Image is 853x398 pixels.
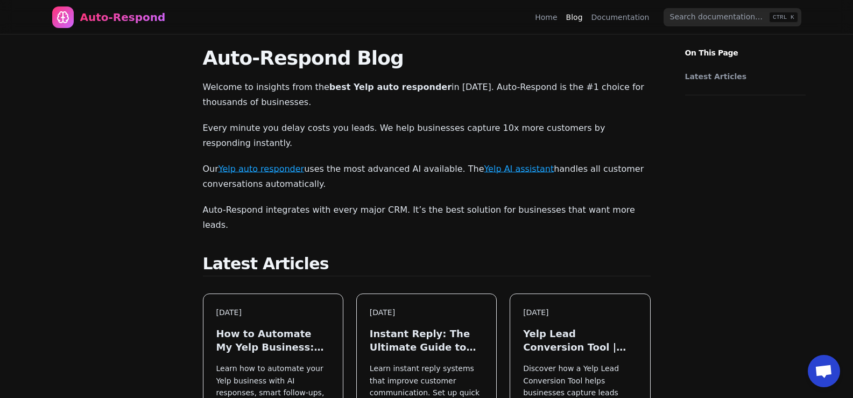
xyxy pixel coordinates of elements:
[203,121,651,151] p: Every minute you delay costs you leads. We help businesses capture 10x more customers by respondi...
[484,164,554,174] a: Yelp AI assistant
[523,307,637,318] div: [DATE]
[664,8,801,26] input: Search documentation…
[218,164,304,174] a: Yelp auto responder
[676,34,814,58] p: On This Page
[370,327,483,354] h3: Instant Reply: The Ultimate Guide to Faster Customer Response
[808,355,840,387] a: Open chat
[591,12,650,23] a: Documentation
[203,47,651,69] h1: Auto-Respond Blog
[370,307,483,318] div: [DATE]
[566,12,583,23] a: Blog
[52,6,166,28] a: Home page
[685,71,800,82] a: Latest Articles
[535,12,557,23] a: Home
[203,162,651,192] p: Our uses the most advanced AI available. The handles all customer conversations automatically.
[203,254,651,276] h2: Latest Articles
[216,327,330,354] h3: How to Automate My Yelp Business: Complete 2025 Guide
[203,203,651,233] p: Auto-Respond integrates with every major CRM. It’s the best solution for businesses that want mor...
[80,10,166,25] div: Auto-Respond
[216,307,330,318] div: [DATE]
[523,327,637,354] h3: Yelp Lead Conversion Tool | Auto Respond
[203,80,651,110] p: Welcome to insights from the in [DATE]. Auto-Respond is the #1 choice for thousands of businesses.
[329,82,452,92] strong: best Yelp auto responder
